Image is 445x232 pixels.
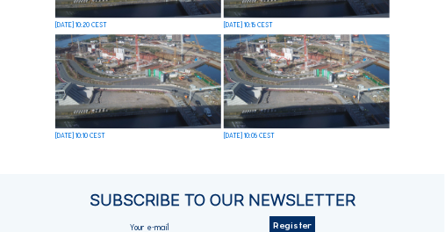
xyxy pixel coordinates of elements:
[55,34,221,127] img: image_53289195
[55,133,105,139] div: [DATE] 10:10 CEST
[224,22,273,28] div: [DATE] 10:15 CEST
[130,221,270,231] input: Your e-mail
[224,34,390,127] img: image_53289131
[224,133,275,139] div: [DATE] 10:05 CEST
[55,192,389,208] div: Subscribe to our newsletter
[55,22,107,28] div: [DATE] 10:20 CEST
